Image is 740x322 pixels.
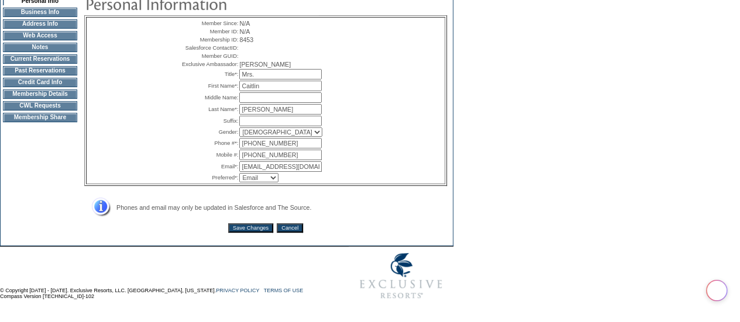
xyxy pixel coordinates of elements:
td: CWL Requests [3,101,77,110]
td: Title*: [179,69,238,79]
td: Member Since: [179,20,238,27]
td: Last Name*: [179,104,238,115]
input: Cancel [277,223,303,233]
img: Address Info [84,198,111,217]
td: Membership Details [3,89,77,99]
td: Exclusive Ambassador: [179,61,238,68]
td: Member ID: [179,28,238,35]
span: N/A [239,28,250,35]
td: Middle Name: [179,92,238,103]
img: Exclusive Resorts [349,247,453,305]
a: TERMS OF USE [264,288,304,293]
td: Member GUID: [179,53,238,60]
td: Email*: [179,161,238,172]
td: Credit Card Info [3,78,77,87]
span: 8453 [239,36,253,43]
td: Membership Share [3,113,77,122]
td: Current Reservations [3,54,77,64]
td: Preferred*: [179,173,238,182]
span: N/A [239,20,250,27]
td: Business Info [3,8,77,17]
a: PRIVACY POLICY [216,288,259,293]
td: Membership ID: [179,36,238,43]
td: Web Access [3,31,77,40]
td: Notes [3,43,77,52]
td: Salesforce ContactID: [179,44,238,51]
span: Phones and email may only be updated in Salesforce and The Source. [116,204,311,211]
span: [PERSON_NAME] [239,61,291,68]
td: Mobile #: [179,150,238,160]
input: Save Changes [228,223,273,233]
td: Address Info [3,19,77,29]
td: First Name*: [179,81,238,91]
td: Gender: [179,127,238,137]
td: Phone #*: [179,138,238,148]
td: Suffix: [179,116,238,126]
td: Past Reservations [3,66,77,75]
